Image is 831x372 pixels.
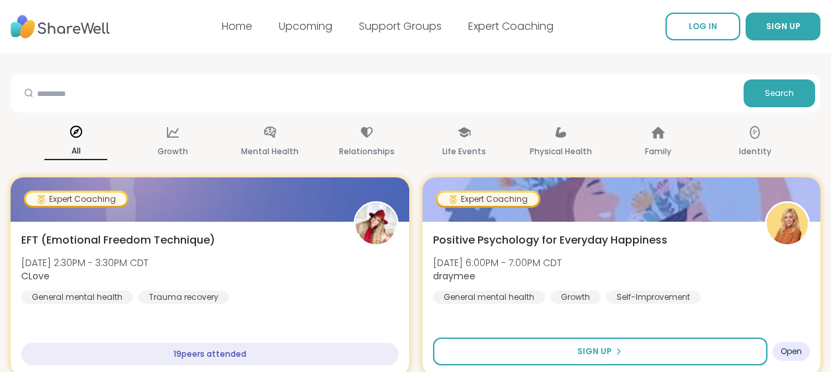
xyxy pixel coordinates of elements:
span: Positive Psychology for Everyday Happiness [433,232,667,248]
span: [DATE] 2:30PM - 3:30PM CDT [21,256,148,269]
p: Relationships [339,144,395,160]
span: EFT (Emotional Freedom Technique) [21,232,215,248]
button: Sign Up [433,338,768,365]
img: ShareWell Nav Logo [11,9,110,45]
p: Growth [158,144,188,160]
span: Sign Up [577,346,612,357]
a: LOG IN [665,13,740,40]
button: Search [744,79,815,107]
span: LOG IN [689,21,717,32]
span: SIGN UP [766,21,801,32]
img: draymee [767,203,808,244]
p: Mental Health [241,144,299,160]
button: SIGN UP [746,13,820,40]
div: Self-Improvement [606,291,701,304]
div: Expert Coaching [26,193,126,206]
a: Home [222,19,252,34]
a: Support Groups [359,19,442,34]
span: Open [781,346,802,357]
div: Expert Coaching [438,193,538,206]
p: All [44,143,107,160]
span: Search [765,87,794,99]
a: Upcoming [279,19,332,34]
div: General mental health [21,291,133,304]
a: Expert Coaching [468,19,554,34]
div: Growth [550,291,601,304]
p: Identity [739,144,771,160]
img: CLove [356,203,397,244]
div: General mental health [433,291,545,304]
span: [DATE] 6:00PM - 7:00PM CDT [433,256,562,269]
p: Family [645,144,671,160]
p: Life Events [442,144,486,160]
div: Trauma recovery [138,291,229,304]
b: draymee [433,269,475,283]
div: 19 peers attended [21,343,399,365]
b: CLove [21,269,50,283]
p: Physical Health [530,144,592,160]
